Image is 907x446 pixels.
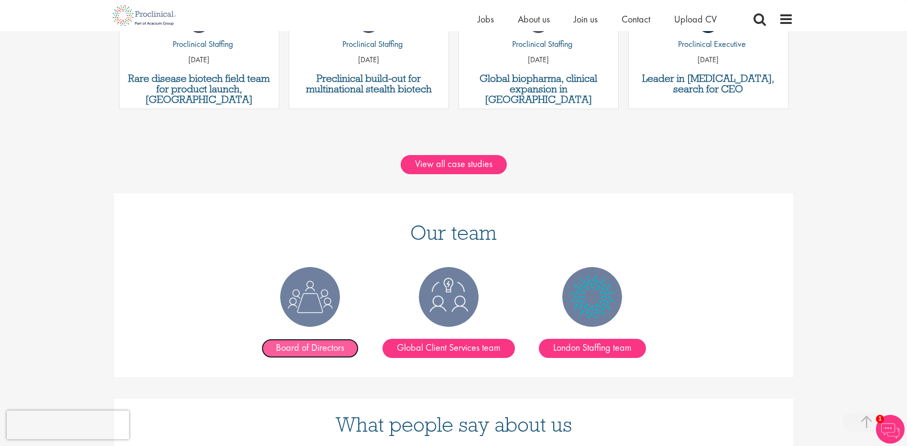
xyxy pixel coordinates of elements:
[165,12,233,55] a: Proclinical Staffing Proclinical Staffing
[562,267,622,327] img: London Staffing team
[335,38,403,50] p: Proclinical Staffing
[280,267,340,327] img: Board of Directors
[518,13,550,25] a: About us
[539,339,646,358] a: London Staffing team
[401,155,507,174] a: View all case studies
[335,12,403,55] a: Proclinical Staffing Proclinical Staffing
[505,12,572,55] a: Proclinical Staffing Proclinical Staffing
[294,73,444,94] a: Preclinical build-out for multinational stealth biotech
[120,55,279,66] p: [DATE]
[671,12,746,55] a: Proclinical Executive Proclinical Executive
[124,73,274,105] a: Rare disease biotech field team for product launch, [GEOGRAPHIC_DATA]
[419,267,479,327] img: Client Services
[459,55,618,66] p: [DATE]
[114,222,793,243] h1: Our team
[629,55,788,66] p: [DATE]
[114,414,793,435] h3: What people say about us
[671,38,746,50] p: Proclinical Executive
[674,13,717,25] a: Upload CV
[382,339,515,358] a: Global Client Services team
[464,73,613,105] a: Global biopharma, clinical expansion in [GEOGRAPHIC_DATA]
[574,13,598,25] a: Join us
[876,415,905,444] img: Chatbot
[165,38,233,50] p: Proclinical Staffing
[622,13,650,25] a: Contact
[262,339,359,358] a: Board of Directors
[7,411,129,439] iframe: reCAPTCHA
[478,13,494,25] a: Jobs
[634,73,783,94] a: Leader in [MEDICAL_DATA], search for CEO
[289,55,448,66] p: [DATE]
[505,38,572,50] p: Proclinical Staffing
[876,415,884,423] span: 1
